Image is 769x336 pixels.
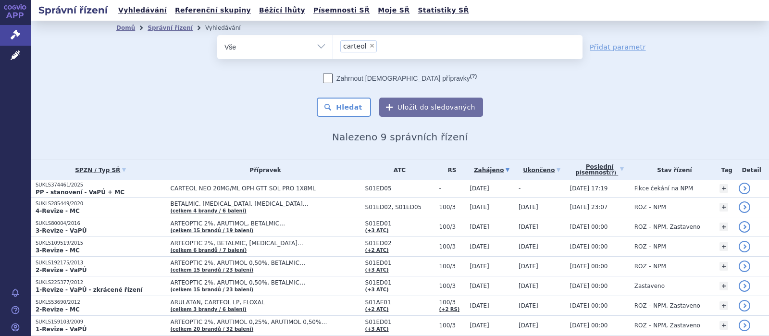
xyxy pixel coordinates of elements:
span: [DATE] [519,263,538,270]
span: 100/3 [439,263,465,270]
strong: 3-Revize - MC [36,247,80,254]
a: Referenční skupiny [172,4,254,17]
span: Zastaveno [634,283,665,289]
span: S01ED02 [365,240,434,247]
span: [DATE] [519,204,538,211]
a: detail [739,320,750,331]
span: Fikce čekání na NPM [634,185,693,192]
span: [DATE] [470,302,489,309]
button: Hledat [317,98,371,117]
strong: 1-Revize - VaPÚ - zkrácené řízení [36,286,143,293]
th: ATC [360,160,434,180]
a: Přidat parametr [590,42,646,52]
span: ROZ – NPM [634,243,666,250]
a: + [719,262,728,271]
p: SUKLS285449/2020 [36,200,166,207]
span: S01ED01 [365,220,434,227]
span: [DATE] [519,243,538,250]
span: [DATE] [470,224,489,230]
a: (+2 ATC) [365,307,389,312]
li: Vyhledávání [205,21,253,35]
span: ARTEOPTIC 2%, ARUTIMOL, BETALMIC… [171,220,360,227]
a: detail [739,261,750,272]
abbr: (?) [470,73,477,79]
strong: 4-Revize - MC [36,208,80,214]
span: 100/3 [439,204,465,211]
p: SUKLS109519/2015 [36,240,166,247]
a: + [719,184,728,193]
a: Písemnosti SŘ [310,4,372,17]
span: 100/3 [439,283,465,289]
span: [DATE] [470,185,489,192]
span: ROZ – NPM, Zastaveno [634,302,700,309]
p: SUKLS53690/2012 [36,299,166,306]
a: (+3 ATC) [365,228,389,233]
th: Tag [715,160,734,180]
span: [DATE] [519,322,538,329]
a: (celkem 4 brandy / 6 balení) [171,208,247,213]
span: ARTEOPTIC 2%, ARUTIMOL 0,50%, BETALMIC… [171,260,360,266]
span: [DATE] [470,283,489,289]
a: detail [739,300,750,311]
span: ROZ – NPM [634,204,666,211]
a: detail [739,201,750,213]
a: (celkem 20 brandů / 32 balení) [171,326,254,332]
span: ROZ – NPM [634,263,666,270]
span: [DATE] [470,263,489,270]
span: S01AE01 [365,299,434,306]
span: ROZ – NPM, Zastaveno [634,322,700,329]
a: (celkem 15 brandů / 23 balení) [171,287,254,292]
span: ROZ – NPM, Zastaveno [634,224,700,230]
label: Zahrnout [DEMOGRAPHIC_DATA] přípravky [323,74,477,83]
span: carteol [343,43,367,50]
a: (celkem 15 brandů / 19 balení) [171,228,254,233]
span: [DATE] 00:00 [570,322,608,329]
span: [DATE] [470,204,489,211]
span: CARTEOL NEO 20MG/ML OPH GTT SOL PRO 1X8ML [171,185,360,192]
span: S01ED05 [365,185,434,192]
a: (+3 ATC) [365,326,389,332]
th: Přípravek [166,160,360,180]
a: (+2 ATC) [365,248,389,253]
a: Vyhledávání [115,4,170,17]
span: 100/3 [439,322,465,329]
span: [DATE] [519,283,538,289]
span: [DATE] 00:00 [570,224,608,230]
a: detail [739,183,750,194]
span: ARTEOPTIC 2%, ARUTIMOL 0,50%, BETALMIC… [171,279,360,286]
th: RS [434,160,465,180]
span: S01ED01 [365,319,434,325]
a: Správní řízení [148,25,193,31]
p: SUKLS374461/2025 [36,182,166,188]
span: - [439,185,465,192]
a: (celkem 3 brandy / 6 balení) [171,307,247,312]
span: × [369,43,375,49]
strong: PP - stanovení - VaPÚ + MC [36,189,124,196]
a: detail [739,241,750,252]
a: (+3 ATC) [365,287,389,292]
a: Zahájeno [470,163,514,177]
a: Ukončeno [519,163,565,177]
a: detail [739,221,750,233]
a: (celkem 6 brandů / 7 balení) [171,248,247,253]
a: Moje SŘ [375,4,412,17]
a: + [719,301,728,310]
strong: 3-Revize - VaPÚ [36,227,87,234]
a: SPZN / Typ SŘ [36,163,166,177]
span: [DATE] [519,302,538,309]
th: Detail [734,160,769,180]
span: [DATE] [470,322,489,329]
p: SUKLS225377/2012 [36,279,166,286]
button: Uložit do sledovaných [379,98,483,117]
a: Běžící lhůty [256,4,308,17]
a: Poslednípísemnost(?) [570,160,630,180]
span: [DATE] 00:00 [570,302,608,309]
span: S01ED01 [365,279,434,286]
a: + [719,242,728,251]
a: (+3 ATC) [365,267,389,273]
a: Domů [116,25,135,31]
span: - [519,185,521,192]
p: SUKLS192175/2013 [36,260,166,266]
th: Stav řízení [630,160,715,180]
a: (celkem 15 brandů / 23 balení) [171,267,254,273]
